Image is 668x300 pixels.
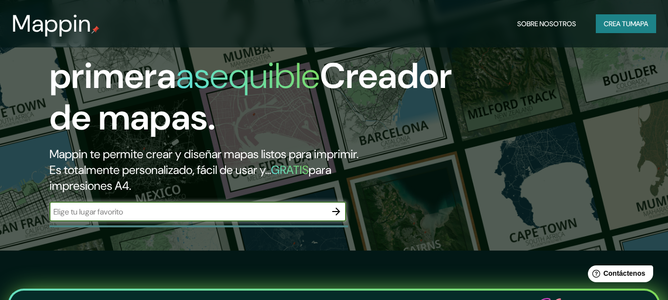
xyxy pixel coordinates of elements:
[49,53,452,140] font: Creador de mapas.
[49,146,358,162] font: Mappin te permite crear y diseñar mapas listos para imprimir.
[513,14,580,33] button: Sobre nosotros
[630,19,648,28] font: mapa
[271,162,309,177] font: GRATIS
[49,162,331,193] font: para impresiones A4.
[580,261,657,289] iframe: Lanzador de widgets de ayuda
[176,53,320,99] font: asequible
[517,19,576,28] font: Sobre nosotros
[49,206,326,217] input: Elige tu lugar favorito
[91,26,99,34] img: pin de mapeo
[596,14,656,33] button: Crea tumapa
[604,19,630,28] font: Crea tu
[49,162,271,177] font: Es totalmente personalizado, fácil de usar y...
[49,11,176,99] font: La primera
[12,8,91,39] font: Mappin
